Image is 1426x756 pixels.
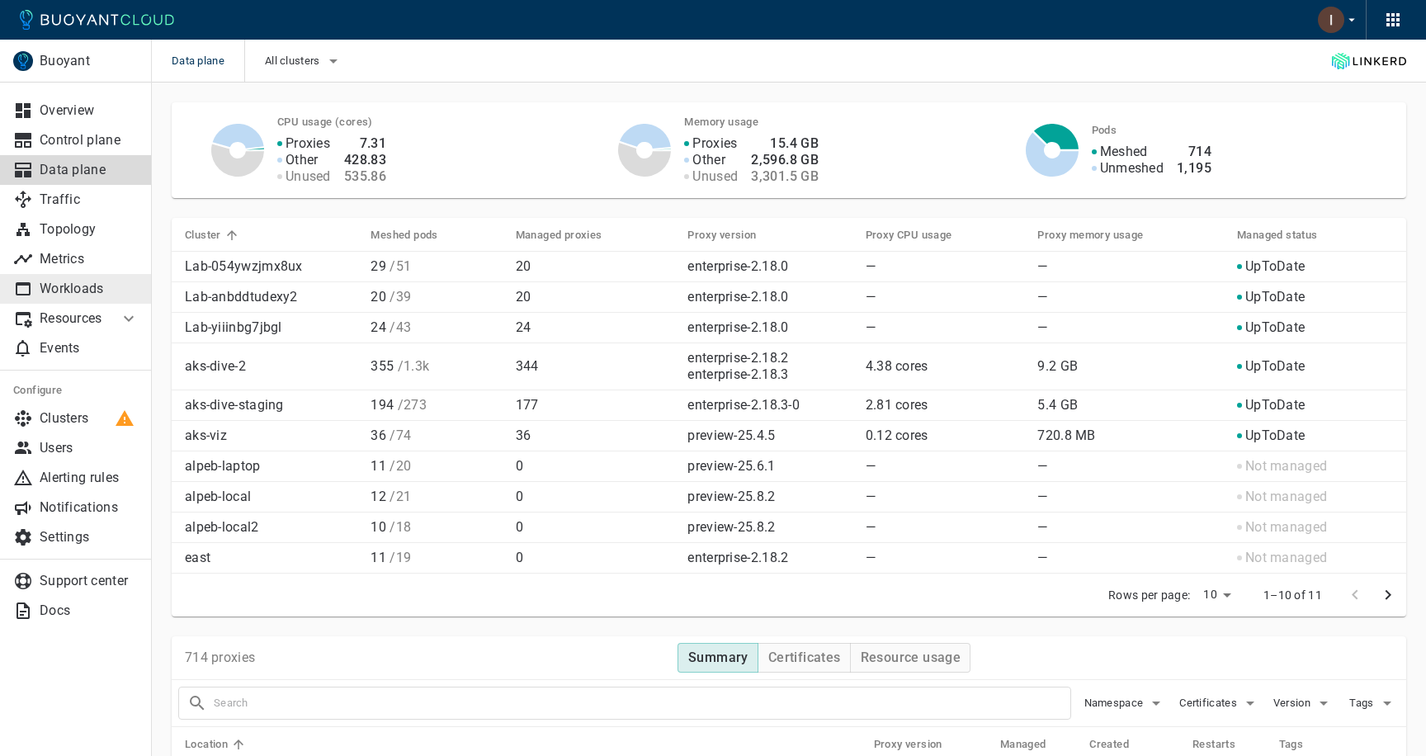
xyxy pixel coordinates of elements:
p: aks-viz [185,428,357,444]
p: Notifications [40,499,139,516]
p: Not managed [1245,458,1327,475]
p: Overview [40,102,139,119]
p: 9.2 GB [1037,358,1224,375]
p: UpToDate [1245,289,1305,305]
p: preview-25.6.1 [687,458,775,475]
span: / 43 [386,319,411,335]
p: 0 [516,489,675,505]
p: preview-25.4.5 [687,428,775,444]
p: Lab-anbddtudexy2 [185,289,357,305]
button: All clusters [265,49,343,73]
h5: Created [1089,738,1129,751]
p: Not managed [1245,489,1327,505]
p: 10 [371,519,502,536]
span: Created [1089,737,1150,752]
p: UpToDate [1245,258,1305,275]
p: 20 [371,289,502,305]
p: 714 proxies [185,650,255,666]
div: 10 [1197,583,1237,607]
span: Managed [1000,737,1068,752]
p: Topology [40,221,139,238]
p: Not managed [1245,550,1327,566]
p: Lab-054ywzjmx8ux [185,258,357,275]
p: — [866,319,1025,336]
p: — [866,289,1025,305]
p: aks-dive-2 [185,358,357,375]
h5: Proxy version [874,738,942,751]
span: / 1.3k [394,358,429,374]
img: Buoyant [13,51,33,71]
h4: 3,301.5 GB [751,168,819,185]
p: — [1037,550,1224,566]
p: — [1037,458,1224,475]
p: — [1037,289,1224,305]
button: Resource usage [850,643,971,673]
h4: Resource usage [861,650,961,666]
p: 36 [516,428,675,444]
p: Metrics [40,251,139,267]
p: Other [692,152,725,168]
p: 20 [516,289,675,305]
h5: Proxy version [687,229,756,242]
p: 11 [371,458,502,475]
button: Version [1273,691,1334,716]
button: Certificates [1179,691,1260,716]
span: Tags [1279,737,1325,752]
p: 4.38 cores [866,358,1025,375]
p: Meshed [1100,144,1148,160]
p: alpeb-local2 [185,519,357,536]
p: preview-25.8.2 [687,519,775,536]
p: UpToDate [1245,319,1305,336]
p: 24 [516,319,675,336]
p: enterprise-2.18.2 [687,550,788,566]
span: / 74 [386,428,411,443]
p: Resources [40,310,106,327]
p: UpToDate [1245,397,1305,413]
h5: Managed status [1237,229,1318,242]
h5: Managed proxies [516,229,602,242]
span: / 20 [386,458,411,474]
span: / 19 [386,550,411,565]
h5: Proxy memory usage [1037,229,1143,242]
p: — [1037,258,1224,275]
p: alpeb-local [185,489,357,505]
span: / 51 [386,258,411,274]
p: Unused [286,168,331,185]
span: Location [185,737,249,752]
p: 0 [516,458,675,475]
p: — [866,550,1025,566]
span: Certificates [1179,697,1240,710]
p: 5.4 GB [1037,397,1224,413]
span: All clusters [265,54,323,68]
button: next page [1372,579,1405,612]
p: Unused [692,168,738,185]
p: 177 [516,397,675,413]
p: Docs [40,602,139,619]
p: Users [40,440,139,456]
p: 0.12 cores [866,428,1025,444]
p: enterprise-2.18.0 [687,319,788,336]
p: — [866,489,1025,505]
span: Proxy version [874,737,964,752]
h5: Cluster [185,229,221,242]
p: Workloads [40,281,139,297]
h4: 535.86 [344,168,386,185]
p: Clusters [40,410,139,427]
p: aks-dive-staging [185,397,357,413]
h4: 714 [1177,144,1211,160]
p: Events [40,340,139,357]
p: Buoyant [40,53,138,69]
p: Proxies [692,135,737,152]
input: Search [214,692,1070,715]
p: enterprise-2.18.0 [687,258,788,275]
p: preview-25.8.2 [687,489,775,505]
span: / 39 [386,289,411,305]
p: Lab-yiiinbg7jbgl [185,319,357,336]
span: Proxy memory usage [1037,228,1164,243]
button: Tags [1347,691,1400,716]
p: 355 [371,358,502,375]
p: — [866,258,1025,275]
p: 36 [371,428,502,444]
p: UpToDate [1245,358,1305,375]
span: Cluster [185,228,243,243]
